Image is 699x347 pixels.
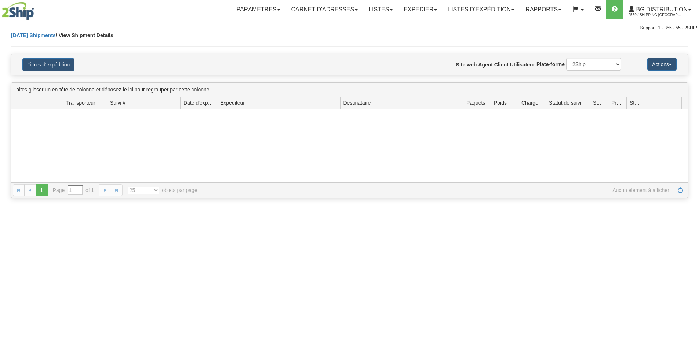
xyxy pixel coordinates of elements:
[2,2,34,20] img: logo2569.jpg
[443,0,520,19] a: LISTES D'EXPÉDITION
[536,61,565,68] label: Plate-forme
[363,0,398,19] a: Listes
[2,25,697,31] div: Support: 1 - 855 - 55 - 2SHIP
[208,187,669,194] span: Aucun élément à afficher
[510,61,535,68] label: Utilisateur
[11,32,56,38] a: [DATE] Shipments
[110,99,125,106] span: Suivi #
[494,99,507,106] span: Poids
[36,184,47,196] span: 1
[456,61,477,68] label: Site web
[674,184,686,196] a: Rafraîchir
[11,83,688,97] div: grid grouping header
[647,58,677,71] button: Actions
[231,0,285,19] a: Parametres
[520,0,567,19] a: Rapports
[623,0,697,19] a: BG Distribution 2569 / Shipping [GEOGRAPHIC_DATA]
[398,0,443,19] a: Expedier
[286,0,364,19] a: Carnet d'adresses
[66,99,95,106] span: Transporteur
[128,187,197,194] span: objets par page
[53,185,94,195] span: Page of 1
[521,99,538,106] span: Charge
[478,61,493,68] label: Agent
[634,6,688,12] span: BG Distribution
[220,99,245,106] span: Expéditeur
[183,99,214,106] span: Date d'expédition
[629,11,684,19] span: 2569 / Shipping [GEOGRAPHIC_DATA]
[611,99,623,106] span: Problèmes d'expédition
[343,99,371,106] span: Destinataire
[630,99,642,106] span: Statut de ramassage
[466,99,485,106] span: Paquets
[549,99,581,106] span: Statut de suivi
[56,32,113,38] span: \ View Shipment Details
[22,58,74,71] button: Filtres d'expédition
[494,61,509,68] label: Client
[593,99,605,106] span: Statut de livraison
